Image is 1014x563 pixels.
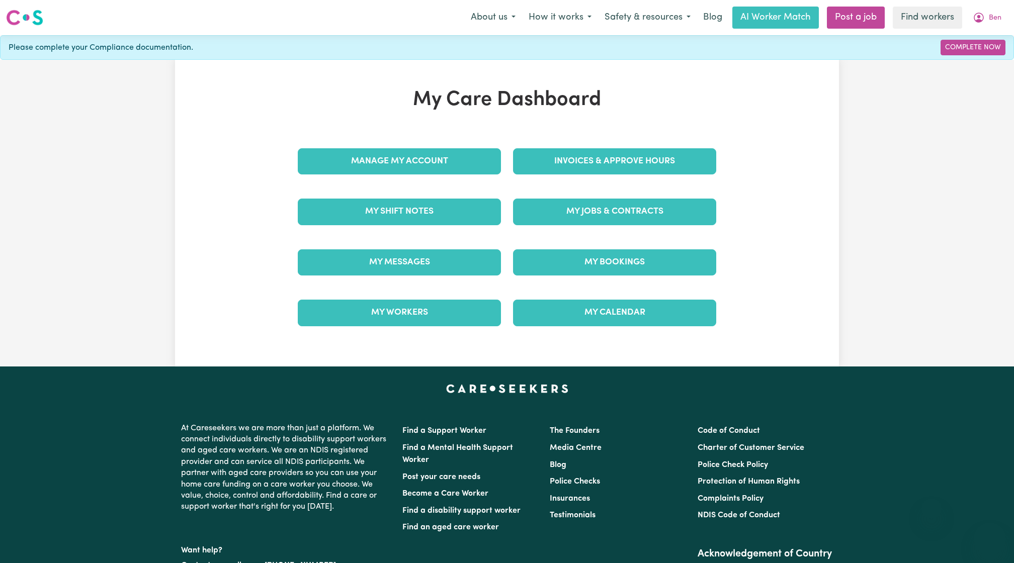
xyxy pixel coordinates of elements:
[989,13,1001,24] span: Ben
[181,541,390,556] p: Want help?
[598,7,697,28] button: Safety & resources
[298,148,501,174] a: Manage My Account
[298,199,501,225] a: My Shift Notes
[698,478,800,486] a: Protection of Human Rights
[550,511,596,519] a: Testimonials
[697,7,728,29] a: Blog
[550,495,590,503] a: Insurances
[522,7,598,28] button: How it works
[698,511,780,519] a: NDIS Code of Conduct
[893,7,962,29] a: Find workers
[298,249,501,275] a: My Messages
[402,473,480,481] a: Post your care needs
[402,427,486,435] a: Find a Support Worker
[698,495,764,503] a: Complaints Policy
[698,444,804,452] a: Charter of Customer Service
[446,385,568,393] a: Careseekers home page
[974,523,1006,555] iframe: Button to launch messaging window
[550,461,566,469] a: Blog
[550,444,602,452] a: Media Centre
[402,523,499,531] a: Find an aged care worker
[698,427,760,435] a: Code of Conduct
[9,42,193,54] span: Please complete your Compliance documentation.
[402,444,513,464] a: Find a Mental Health Support Worker
[298,300,501,326] a: My Workers
[6,6,43,29] a: Careseekers logo
[966,7,1008,28] button: My Account
[550,478,600,486] a: Police Checks
[292,88,722,112] h1: My Care Dashboard
[550,427,600,435] a: The Founders
[827,7,885,29] a: Post a job
[921,499,942,519] iframe: Close message
[464,7,522,28] button: About us
[402,490,488,498] a: Become a Care Worker
[402,507,521,515] a: Find a disability support worker
[732,7,819,29] a: AI Worker Match
[513,300,716,326] a: My Calendar
[513,148,716,174] a: Invoices & Approve Hours
[941,40,1005,55] a: Complete Now
[513,249,716,275] a: My Bookings
[698,461,768,469] a: Police Check Policy
[181,419,390,517] p: At Careseekers we are more than just a platform. We connect individuals directly to disability su...
[513,199,716,225] a: My Jobs & Contracts
[6,9,43,27] img: Careseekers logo
[698,548,833,560] h2: Acknowledgement of Country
